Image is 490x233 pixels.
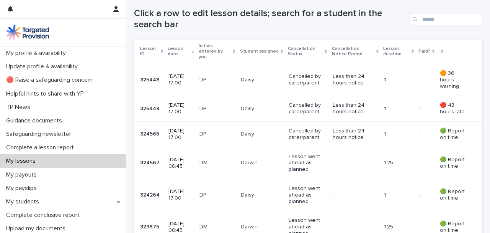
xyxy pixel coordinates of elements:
[3,144,80,151] p: Complete a lesson report
[384,77,413,83] p: 1
[410,13,482,25] input: Search
[3,63,84,70] p: Update profile & availability
[140,104,161,112] p: 325449
[333,128,375,141] p: Less than 24 hours notice
[419,75,422,83] p: -
[241,131,283,137] p: Daisy
[3,117,68,124] p: Guidance documents
[140,158,161,166] p: 324567
[199,160,235,166] p: DM
[241,192,283,198] p: Daisy
[3,90,90,97] p: Helpful hints to share with YP
[140,190,161,198] p: 324264
[241,160,283,166] p: Darwin
[289,73,327,86] p: Cancelled by carer/parent
[199,77,235,83] p: DP
[134,96,482,122] tr: 325449325449 [DATE] 17:00DPDaisyCancelled by carer/parentLess than 24 hours notice1-- 🔴 48 hours ...
[384,192,413,198] p: 1
[168,157,193,170] p: [DATE] 08:45
[140,222,161,230] p: 323875
[440,128,470,141] p: 🟢 Report on time
[419,129,422,137] p: -
[3,157,42,165] p: My lessons
[199,192,235,198] p: DP
[3,76,99,84] p: 🔴 Raise a safeguarding concern
[440,70,470,89] p: 🟠 36 hours warning
[3,131,77,138] p: Safeguarding newsletter
[384,131,413,137] p: 1
[168,45,189,59] p: Lesson date
[3,225,72,232] p: Upload my documents
[134,122,482,147] tr: 324565324565 [DATE] 17:00DPDaisyCancelled by carer/parentLess than 24 hours notice1-- 🟢 Report on...
[332,45,374,59] p: Cancellation Notice Period
[3,171,43,178] p: My payouts
[333,192,375,198] p: -
[241,224,283,230] p: Darwin
[383,45,410,59] p: Lesson duration
[419,104,422,112] p: -
[3,212,86,219] p: Complete conclusive report
[168,102,193,115] p: [DATE] 17:00
[440,157,470,170] p: 🟢 Report on time
[199,42,231,61] p: Initials entered by you
[240,47,279,56] p: Student assigned
[134,8,407,30] h1: Click a row to edit lesson details; search for a student in the search bar
[140,75,161,83] p: 325448
[333,224,375,230] p: -
[134,64,482,96] tr: 325448325448 [DATE] 17:00DPDaisyCancelled by carer/parentLess than 24 hours notice1-- 🟠 36 hours ...
[384,224,413,230] p: 1.25
[440,188,470,202] p: 🟢 Report on time
[140,129,161,137] p: 324565
[333,160,375,166] p: -
[241,77,283,83] p: Daisy
[134,179,482,211] tr: 324264324264 [DATE] 17:00DPDaisyLesson went ahead as planned-1-- 🟢 Report on time
[3,104,36,111] p: TP News
[289,154,327,173] p: Lesson went ahead as planned
[384,106,413,112] p: 1
[333,102,375,115] p: Less than 24 hours notice
[3,185,43,192] p: My payslips
[288,45,323,59] p: Cancellation Status
[3,50,72,57] p: My profile & availability
[419,190,422,198] p: -
[168,73,193,86] p: [DATE] 17:00
[241,106,283,112] p: Daisy
[199,106,235,112] p: DP
[6,25,49,40] img: M5nRWzHhSzIhMunXDL62
[199,224,235,230] p: DM
[440,102,470,115] p: 🔴 48 hours late
[289,185,327,205] p: Lesson went ahead as planned
[134,147,482,179] tr: 324567324567 [DATE] 08:45DMDarwinLesson went ahead as planned-1.25-- 🟢 Report on time
[168,128,193,141] p: [DATE] 17:00
[419,222,422,230] p: -
[140,45,159,59] p: Lesson ID
[289,128,327,141] p: Cancelled by carer/parent
[419,158,422,166] p: -
[199,131,235,137] p: DP
[384,160,413,166] p: 1.25
[333,73,375,86] p: Less than 24 hours notice
[418,47,430,56] p: Paid?
[3,198,45,205] p: My students
[289,102,327,115] p: Cancelled by carer/parent
[168,188,193,202] p: [DATE] 17:00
